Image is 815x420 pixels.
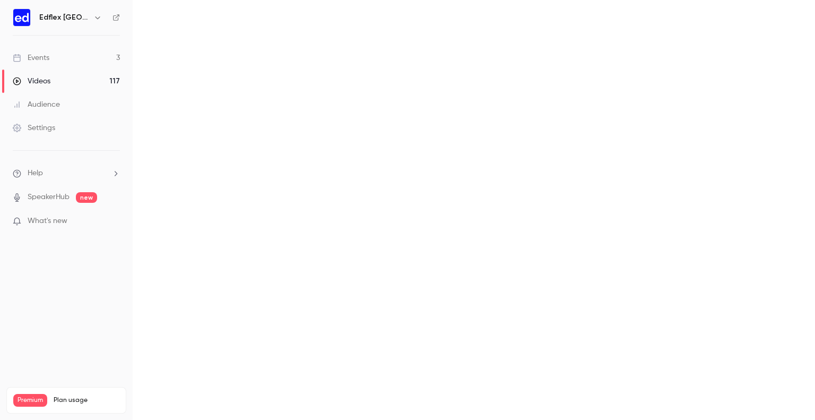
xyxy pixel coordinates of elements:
span: Plan usage [54,396,119,405]
span: new [76,192,97,203]
img: Edflex France [13,9,30,26]
div: Settings [13,123,55,133]
div: Videos [13,76,50,87]
iframe: Noticeable Trigger [107,217,120,226]
div: Audience [13,99,60,110]
a: SpeakerHub [28,192,70,203]
span: Help [28,168,43,179]
h6: Edflex [GEOGRAPHIC_DATA] [39,12,89,23]
span: Premium [13,394,47,407]
div: Events [13,53,49,63]
span: What's new [28,216,67,227]
li: help-dropdown-opener [13,168,120,179]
